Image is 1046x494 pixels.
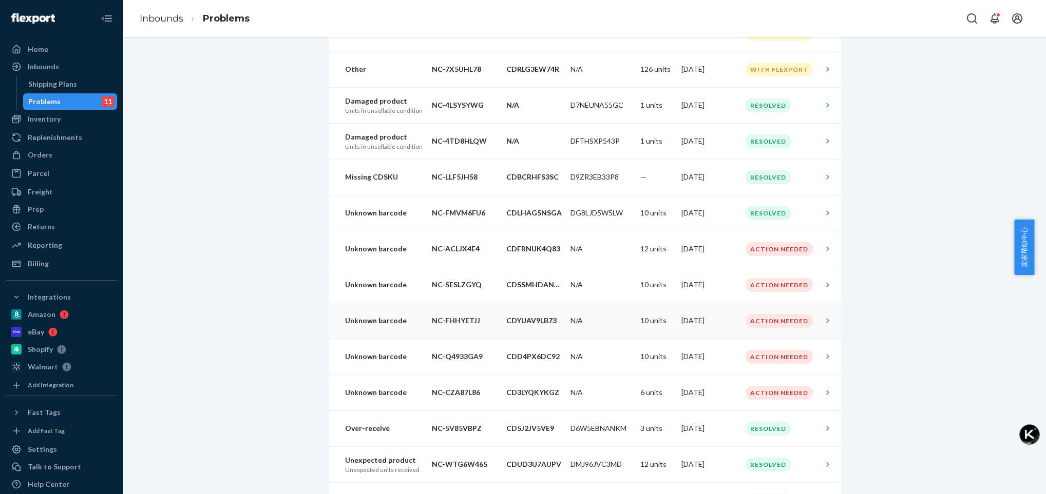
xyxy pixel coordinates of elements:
td: 12 units [636,446,677,482]
p: CDFRNUK4Q83 [506,244,562,254]
div: Resolved [746,458,791,471]
p: Missing CDSKU [345,172,424,182]
td: [DATE] [677,87,741,123]
a: Problems [203,13,250,24]
p: NC-ACLJX4E4 [432,244,498,254]
td: DMJ96JVC3MD [566,446,636,482]
div: Integrations [28,292,71,302]
p: NC-4TD8HLQW [432,136,498,146]
a: Walmart [6,359,117,375]
div: Resolved [746,134,791,148]
a: Add Fast Tag [6,425,117,437]
td: [DATE] [677,159,741,195]
img: Flexport logo [11,13,55,24]
p: NC-WTG6W465 [432,459,498,469]
td: [DATE] [677,51,741,87]
div: Add Fast Tag [28,426,65,435]
button: 卖家帮助中心 [1014,220,1034,275]
td: N/A [566,267,636,303]
p: Unexpected product [345,455,424,465]
td: [DATE] [677,374,741,410]
a: Reporting [6,237,117,253]
p: NC-FMVM6FU6 [432,208,498,218]
a: Home [6,41,117,57]
td: N/A [566,303,636,339]
div: Resolved [746,98,791,112]
td: 1 units [636,123,677,159]
p: Other [345,64,424,74]
p: NC-LLF5JH58 [432,172,498,182]
p: Unknown barcode [345,208,424,218]
a: Add Integration [6,379,117,391]
div: Resolved [746,206,791,220]
p: NC-Q4933GA9 [432,351,498,362]
td: [DATE] [677,267,741,303]
td: N/A [566,231,636,267]
td: 1 units [636,87,677,123]
td: 126 units [636,51,677,87]
td: N/A [566,339,636,374]
td: DG8LJD5W5LW [566,195,636,231]
button: Fast Tags [6,404,117,421]
div: Problems [28,96,61,107]
div: Shopify [28,344,53,354]
p: CDRLG3EW74R [506,64,562,74]
div: Amazon [28,309,55,320]
td: 6 units [636,374,677,410]
p: NC-CZA87L86 [432,387,498,398]
p: Unknown barcode [345,244,424,254]
div: eBay [28,327,44,337]
button: Close Navigation [97,8,117,29]
div: With Flexport [746,63,813,76]
td: DFTHSXP543P [566,123,636,159]
p: CD5J2JV5VE9 [506,423,562,433]
td: [DATE] [677,123,741,159]
div: Add Integration [28,381,73,389]
div: Inventory [28,114,61,124]
a: Inbounds [6,58,117,75]
p: Damaged product [345,96,424,106]
p: NC-4LSYSYWG [432,100,498,110]
button: Open account menu [1007,8,1028,29]
div: Action Needed [746,242,813,256]
p: Unexpected units received [345,465,424,474]
td: 12 units [636,231,677,267]
p: CDBCRHFS3SC [506,172,562,182]
a: Help Center [6,476,117,492]
p: Units in unsellable condition [345,142,424,151]
td: [DATE] [677,410,741,446]
a: Talk to Support [6,459,117,475]
div: Help Center [28,479,69,489]
p: N/A [506,100,562,110]
p: Unknown barcode [345,351,424,362]
p: CD3LYQKYKGZ [506,387,562,398]
td: [DATE] [677,339,741,374]
button: Integrations [6,289,117,305]
button: Open Search Box [962,8,982,29]
td: N/A [566,51,636,87]
div: Fast Tags [28,407,61,418]
a: Settings [6,441,117,458]
p: Unknown barcode [345,315,424,326]
td: [DATE] [677,195,741,231]
p: NC-FHHYETJJ [432,315,498,326]
p: CDD4PX6DC92 [506,351,562,362]
p: NC-7X5UHL78 [432,64,498,74]
a: Freight [6,184,117,200]
div: Walmart [28,362,58,372]
a: Parcel [6,165,117,182]
div: Talk to Support [28,462,81,472]
div: Home [28,44,48,54]
div: Billing [28,259,49,269]
td: 10 units [636,267,677,303]
p: CDYUAV9LB73 [506,315,562,326]
div: Settings [28,444,57,455]
a: eBay [6,324,117,340]
td: [DATE] [677,303,741,339]
div: Action Needed [746,278,813,292]
button: Open notifications [984,8,1005,29]
p: NC-SESLZGYQ [432,280,498,290]
a: Amazon [6,306,117,323]
td: D6W5EBNANKM [566,410,636,446]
